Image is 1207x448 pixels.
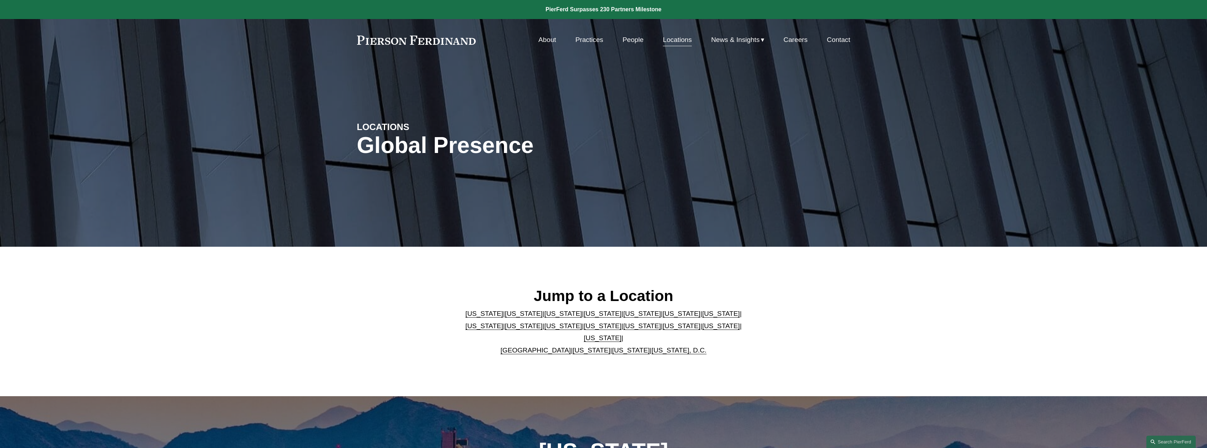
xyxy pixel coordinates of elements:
a: People [622,33,643,47]
a: [US_STATE] [544,322,582,330]
a: [US_STATE] [584,310,622,317]
a: [US_STATE] [612,346,650,354]
a: About [538,33,556,47]
a: Careers [783,33,807,47]
a: [US_STATE] [584,322,622,330]
a: [US_STATE] [466,322,503,330]
a: [US_STATE] [663,322,700,330]
a: [US_STATE] [505,322,543,330]
a: folder dropdown [711,33,764,47]
a: Locations [663,33,692,47]
h1: Global Presence [357,133,686,158]
a: [GEOGRAPHIC_DATA] [500,346,571,354]
a: Search this site [1146,436,1196,448]
a: [US_STATE] [466,310,503,317]
a: [US_STATE] [544,310,582,317]
a: [US_STATE] [584,334,622,342]
a: [US_STATE] [573,346,610,354]
h2: Jump to a Location [460,287,747,305]
a: [US_STATE] [505,310,543,317]
a: [US_STATE], D.C. [652,346,707,354]
a: [US_STATE] [623,322,661,330]
a: [US_STATE] [623,310,661,317]
span: News & Insights [711,34,760,46]
h4: LOCATIONS [357,121,480,133]
a: Practices [575,33,603,47]
a: [US_STATE] [702,322,740,330]
p: | | | | | | | | | | | | | | | | | | [460,308,747,356]
a: [US_STATE] [702,310,740,317]
a: [US_STATE] [663,310,700,317]
a: Contact [827,33,850,47]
